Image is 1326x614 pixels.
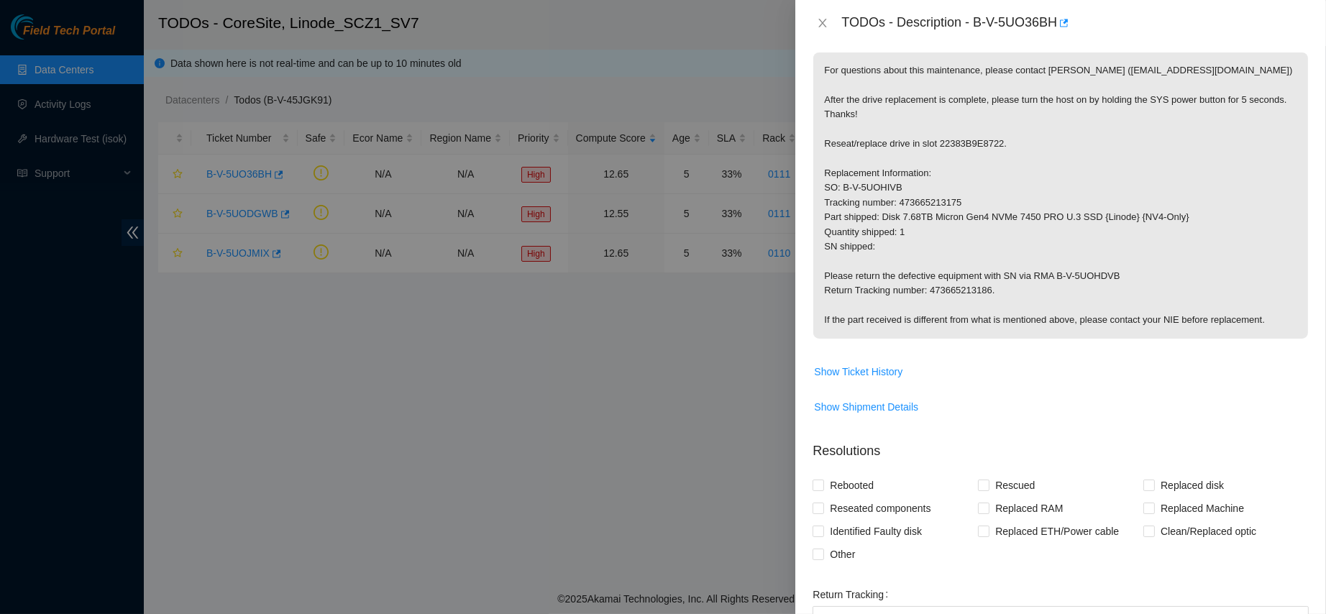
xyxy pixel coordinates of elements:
[814,399,918,415] span: Show Shipment Details
[813,52,1308,339] p: For questions about this maintenance, please contact [PERSON_NAME] ([EMAIL_ADDRESS][DOMAIN_NAME])...
[989,520,1125,543] span: Replaced ETH/Power cable
[1155,520,1262,543] span: Clean/Replaced optic
[813,17,833,30] button: Close
[813,583,894,606] label: Return Tracking
[1155,474,1230,497] span: Replaced disk
[817,17,828,29] span: close
[824,474,879,497] span: Rebooted
[1155,497,1250,520] span: Replaced Machine
[989,474,1041,497] span: Rescued
[813,395,919,418] button: Show Shipment Details
[824,520,928,543] span: Identified Faulty disk
[824,497,936,520] span: Reseated components
[814,364,902,380] span: Show Ticket History
[813,430,1309,461] p: Resolutions
[989,497,1069,520] span: Replaced RAM
[824,543,861,566] span: Other
[813,360,903,383] button: Show Ticket History
[841,12,1309,35] div: TODOs - Description - B-V-5UO36BH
